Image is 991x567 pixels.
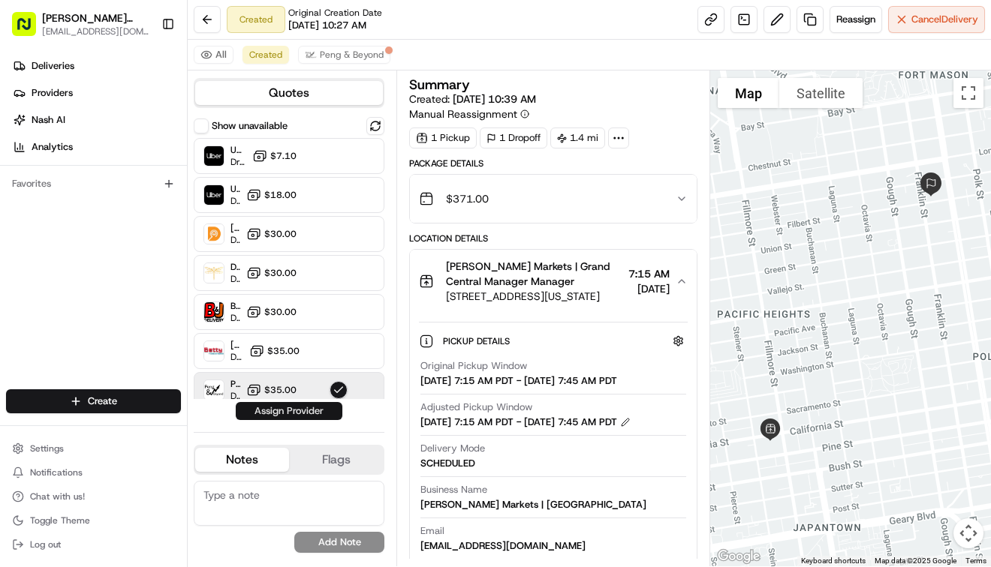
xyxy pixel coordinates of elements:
button: $30.00 [246,226,297,241]
button: Peng & Beyond [298,46,390,64]
div: Location Details [409,232,697,244]
span: $30.00 [264,228,297,240]
span: Business Name [420,483,487,496]
button: Notifications [6,462,181,483]
span: Reassign [836,13,875,26]
span: Dropoff ETA - [230,390,240,402]
img: 1736555255976-a54dd68f-1ca7-489b-9aae-adbdc363a1c4 [15,143,42,170]
button: Chat with us! [6,486,181,507]
a: Analytics [6,135,187,159]
img: Peng & Beyond [204,380,224,400]
img: Dragonfly (Hourly) [204,263,224,283]
div: SCHEDULED [420,457,475,470]
button: Quotes [195,81,383,105]
span: Dropoff ETA 1 day [230,156,246,168]
span: Dropoff ETA 1 day [230,195,240,207]
span: $7.10 [270,150,297,162]
div: 💻 [127,337,139,349]
img: Uber LOF [204,185,224,205]
div: Favorites [6,172,181,196]
img: Betty (Nash TMS) [204,341,224,361]
button: Flags [289,448,383,472]
span: [PERSON_NAME] [47,273,122,285]
span: Settings [30,442,64,454]
button: [PERSON_NAME] Markets [42,10,149,25]
a: Open this area in Google Maps (opens a new window) [714,547,764,566]
span: Uber LOF [230,183,240,195]
button: $371.00 [410,175,696,223]
button: Notes [195,448,289,472]
img: Liam S. [15,259,39,283]
div: 1 Pickup [409,127,477,148]
img: Ding Dong To Go [204,224,224,244]
span: $30.00 [264,267,297,279]
span: Uber [230,144,246,156]
span: • [163,232,168,244]
button: Assign Provider [236,402,342,420]
span: $35.00 [264,384,297,396]
button: Show satellite imagery [779,78,863,108]
button: $18.00 [246,187,297,202]
div: 📗 [15,337,27,349]
span: [DATE] 10:27 AM [288,19,366,32]
span: [STREET_ADDRESS][US_STATE] [446,289,622,304]
button: Reassign [830,6,882,33]
span: Knowledge Base [30,335,115,350]
button: Settings [6,438,181,459]
img: Google [714,547,764,566]
a: Powered byPylon [106,371,182,383]
span: Dragonfly (Hourly) [230,261,240,273]
span: Pickup Details [443,335,513,347]
div: [EMAIL_ADDRESS][DOMAIN_NAME] [420,539,586,553]
a: Providers [6,81,187,105]
div: [DATE] 7:15 AM PDT - [DATE] 7:45 AM PDT [420,415,631,429]
div: [DATE] 7:15 AM PDT - [DATE] 7:45 AM PDT [420,374,617,388]
img: 1736555255976-a54dd68f-1ca7-489b-9aae-adbdc363a1c4 [30,274,42,286]
button: Manual Reassignment [409,106,529,121]
span: $30.00 [264,306,297,318]
span: [DATE] [171,232,202,244]
a: 📗Knowledge Base [9,329,121,356]
img: Wisdom Oko [15,218,39,247]
span: Map data ©2025 Google [875,556,956,565]
span: [PERSON_NAME] Markets | Grand Central Manager Manager [446,259,622,289]
div: We're available if you need us! [68,158,206,170]
button: $7.10 [252,148,297,163]
button: [PERSON_NAME] Markets | Grand Central Manager Manager[STREET_ADDRESS][US_STATE]7:15 AM[DATE] [410,250,696,313]
button: Toggle fullscreen view [953,78,983,108]
span: Dropoff ETA - [230,234,240,246]
span: [DATE] 10:39 AM [453,92,536,106]
button: Start new chat [255,148,273,166]
a: Terms [965,556,986,565]
h3: Summary [409,78,470,91]
button: $30.00 [246,304,297,319]
span: $35.00 [267,345,300,357]
div: 1 Dropoff [480,127,547,148]
span: [DATE] [133,273,164,285]
span: Create [88,394,117,408]
button: Created [242,46,289,64]
span: Created: [409,91,536,106]
a: Deliveries [6,54,187,78]
button: Keyboard shortcuts [801,556,866,566]
img: B&J Delivery [204,302,224,322]
span: • [125,273,130,285]
label: Show unavailable [212,119,288,133]
button: Create [6,389,181,413]
button: Toggle Theme [6,510,181,531]
button: [PERSON_NAME] Markets[EMAIL_ADDRESS][DOMAIN_NAME] [6,6,155,42]
span: B&J Delivery [230,300,240,312]
span: Dropoff ETA - [230,312,240,324]
span: Wisdom [PERSON_NAME] [47,232,160,244]
button: Log out [6,534,181,555]
span: Peng & Beyond [320,49,384,61]
span: Notifications [30,466,83,478]
button: See all [233,192,273,210]
span: Email [420,524,444,538]
div: 1.4 mi [550,127,605,148]
span: Pylon [149,372,182,383]
span: Manual Reassignment [409,106,517,121]
button: [EMAIL_ADDRESS][DOMAIN_NAME] [42,25,149,37]
img: Uber [204,146,224,166]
